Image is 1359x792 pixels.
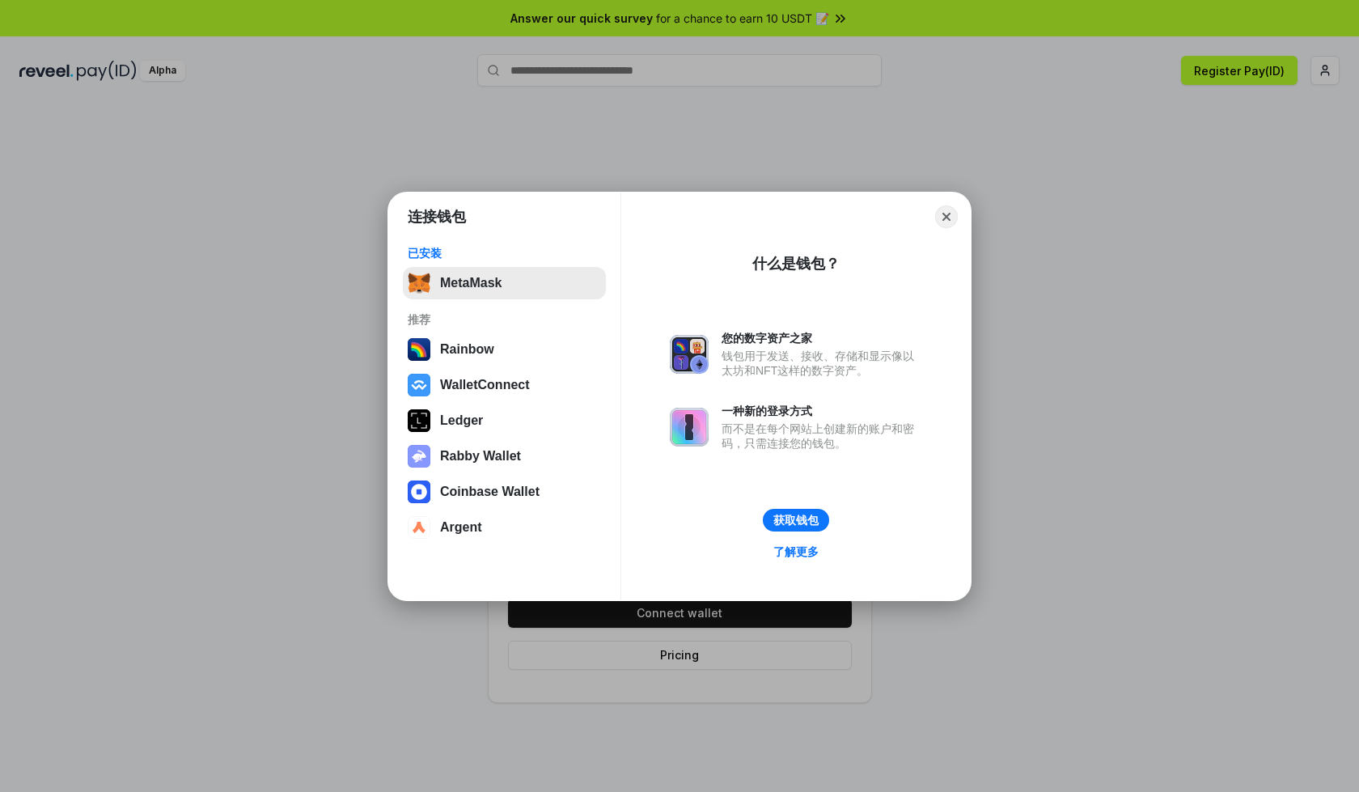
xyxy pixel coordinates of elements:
[408,272,430,294] img: svg+xml,%3Csvg%20fill%3D%22none%22%20height%3D%2233%22%20viewBox%3D%220%200%2035%2033%22%20width%...
[722,404,922,418] div: 一种新的登录方式
[440,276,502,290] div: MetaMask
[722,421,922,451] div: 而不是在每个网站上创建新的账户和密码，只需连接您的钱包。
[440,520,482,535] div: Argent
[440,378,530,392] div: WalletConnect
[752,254,840,273] div: 什么是钱包？
[408,445,430,468] img: svg+xml,%3Csvg%20xmlns%3D%22http%3A%2F%2Fwww.w3.org%2F2000%2Fsvg%22%20fill%3D%22none%22%20viewBox...
[773,513,819,527] div: 获取钱包
[763,509,829,532] button: 获取钱包
[408,312,601,327] div: 推荐
[408,516,430,539] img: svg+xml,%3Csvg%20width%3D%2228%22%20height%3D%2228%22%20viewBox%3D%220%200%2028%2028%22%20fill%3D...
[408,409,430,432] img: svg+xml,%3Csvg%20xmlns%3D%22http%3A%2F%2Fwww.w3.org%2F2000%2Fsvg%22%20width%3D%2228%22%20height%3...
[403,369,606,401] button: WalletConnect
[403,333,606,366] button: Rainbow
[773,544,819,559] div: 了解更多
[408,374,430,396] img: svg+xml,%3Csvg%20width%3D%2228%22%20height%3D%2228%22%20viewBox%3D%220%200%2028%2028%22%20fill%3D...
[408,338,430,361] img: svg+xml,%3Csvg%20width%3D%22120%22%20height%3D%22120%22%20viewBox%3D%220%200%20120%20120%22%20fil...
[935,205,958,228] button: Close
[403,440,606,472] button: Rabby Wallet
[408,481,430,503] img: svg+xml,%3Csvg%20width%3D%2228%22%20height%3D%2228%22%20viewBox%3D%220%200%2028%2028%22%20fill%3D...
[403,404,606,437] button: Ledger
[408,246,601,260] div: 已安装
[440,485,540,499] div: Coinbase Wallet
[403,267,606,299] button: MetaMask
[440,449,521,464] div: Rabby Wallet
[764,541,828,562] a: 了解更多
[670,408,709,447] img: svg+xml,%3Csvg%20xmlns%3D%22http%3A%2F%2Fwww.w3.org%2F2000%2Fsvg%22%20fill%3D%22none%22%20viewBox...
[440,342,494,357] div: Rainbow
[722,349,922,378] div: 钱包用于发送、接收、存储和显示像以太坊和NFT这样的数字资产。
[670,335,709,374] img: svg+xml,%3Csvg%20xmlns%3D%22http%3A%2F%2Fwww.w3.org%2F2000%2Fsvg%22%20fill%3D%22none%22%20viewBox...
[440,413,483,428] div: Ledger
[403,511,606,544] button: Argent
[722,331,922,345] div: 您的数字资产之家
[403,476,606,508] button: Coinbase Wallet
[408,207,466,227] h1: 连接钱包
